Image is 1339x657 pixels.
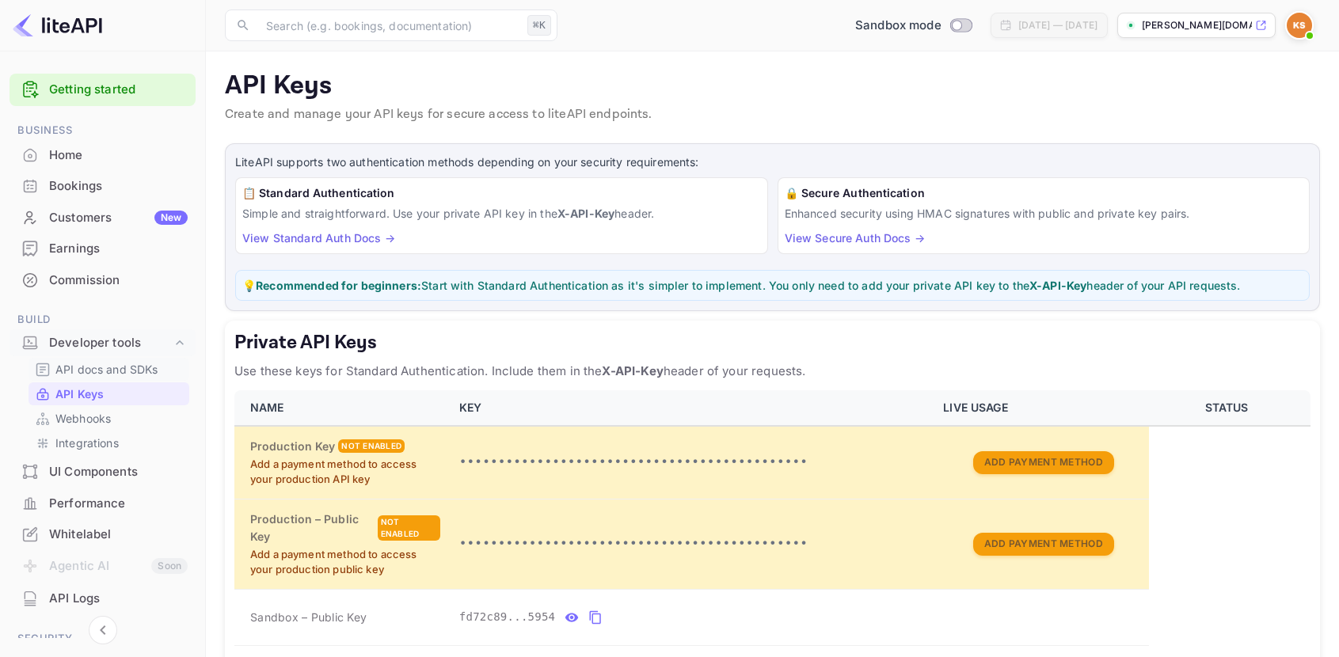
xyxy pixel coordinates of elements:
[35,410,183,427] a: Webhooks
[234,330,1310,355] h5: Private API Keys
[225,105,1320,124] p: Create and manage your API keys for secure access to liteAPI endpoints.
[1018,18,1097,32] div: [DATE] — [DATE]
[10,265,196,294] a: Commission
[154,211,188,225] div: New
[10,519,196,549] a: Whitelabel
[49,495,188,513] div: Performance
[35,435,183,451] a: Integrations
[338,439,405,453] div: Not enabled
[55,361,158,378] p: API docs and SDKs
[234,390,450,426] th: NAME
[785,205,1303,222] p: Enhanced security using HMAC signatures with public and private key pairs.
[29,407,189,430] div: Webhooks
[242,205,761,222] p: Simple and straightforward. Use your private API key in the header.
[10,122,196,139] span: Business
[250,511,375,545] h6: Production – Public Key
[10,630,196,648] span: Security
[242,184,761,202] h6: 📋 Standard Authentication
[10,203,196,232] a: CustomersNew
[49,240,188,258] div: Earnings
[10,519,196,550] div: Whitelabel
[855,17,941,35] span: Sandbox mode
[256,279,421,292] strong: Recommended for beginners:
[785,231,925,245] a: View Secure Auth Docs →
[55,385,104,402] p: API Keys
[973,451,1114,474] button: Add Payment Method
[10,457,196,486] a: UI Components
[973,533,1114,556] button: Add Payment Method
[10,203,196,234] div: CustomersNew
[1029,279,1086,292] strong: X-API-Key
[10,457,196,488] div: UI Components
[602,363,663,378] strong: X-API-Key
[450,390,934,426] th: KEY
[10,140,196,171] div: Home
[459,534,925,553] p: •••••••••••••••••••••••••••••••••••••••••••••
[1142,18,1252,32] p: [PERSON_NAME][DOMAIN_NAME]...
[10,583,196,613] a: API Logs
[10,234,196,264] div: Earnings
[1287,13,1312,38] img: Kevin Sakitis
[49,590,188,608] div: API Logs
[55,435,119,451] p: Integrations
[973,454,1114,468] a: Add Payment Method
[973,536,1114,549] a: Add Payment Method
[257,9,521,41] input: Search (e.g. bookings, documentation)
[234,362,1310,381] p: Use these keys for Standard Authentication. Include them in the header of your requests.
[250,438,335,455] h6: Production Key
[242,231,395,245] a: View Standard Auth Docs →
[10,583,196,614] div: API Logs
[49,463,188,481] div: UI Components
[557,207,614,220] strong: X-API-Key
[785,184,1303,202] h6: 🔒 Secure Authentication
[49,177,188,196] div: Bookings
[10,74,196,106] div: Getting started
[49,272,188,290] div: Commission
[1149,390,1310,426] th: STATUS
[10,171,196,202] div: Bookings
[10,488,196,518] a: Performance
[29,382,189,405] div: API Keys
[10,265,196,296] div: Commission
[235,154,1310,171] p: LiteAPI supports two authentication methods depending on your security requirements:
[55,410,111,427] p: Webhooks
[225,70,1320,102] p: API Keys
[89,616,117,644] button: Collapse navigation
[527,15,551,36] div: ⌘K
[10,311,196,328] span: Build
[29,431,189,454] div: Integrations
[459,453,925,472] p: •••••••••••••••••••••••••••••••••••••••••••••
[10,329,196,357] div: Developer tools
[49,209,188,227] div: Customers
[242,277,1303,294] p: 💡 Start with Standard Authentication as it's simpler to implement. You only need to add your priv...
[459,609,556,625] span: fd72c89...5954
[10,171,196,200] a: Bookings
[49,146,188,165] div: Home
[35,361,183,378] a: API docs and SDKs
[849,17,978,35] div: Switch to Production mode
[10,234,196,263] a: Earnings
[49,334,172,352] div: Developer tools
[934,390,1149,426] th: LIVE USAGE
[49,81,188,99] a: Getting started
[10,488,196,519] div: Performance
[250,609,367,625] span: Sandbox – Public Key
[10,140,196,169] a: Home
[378,515,440,541] div: Not enabled
[250,457,440,488] p: Add a payment method to access your production API key
[13,13,102,38] img: LiteAPI logo
[35,385,183,402] a: API Keys
[250,547,440,578] p: Add a payment method to access your production public key
[29,358,189,381] div: API docs and SDKs
[49,526,188,544] div: Whitelabel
